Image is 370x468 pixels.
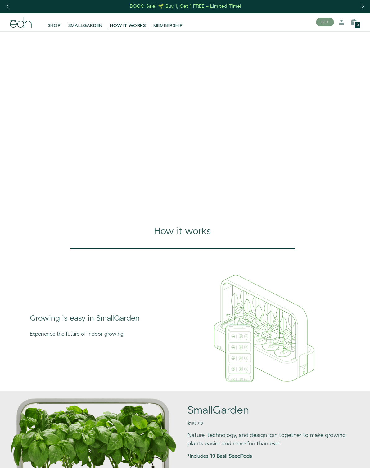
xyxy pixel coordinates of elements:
div: Experience the future of indoor growing [30,324,170,338]
h5: $199.99 [187,422,347,426]
a: SMALLGARDEN [65,15,106,29]
span: 0 [357,24,359,27]
div: How it works [22,225,343,238]
p: Nature, technology, and design join together to make growing plants easier and more fun than ever. [187,431,347,448]
a: BOGO Sale! 🌱 Buy 1, Get 1 FREE – Limited Time! [129,2,242,11]
div: BOGO Sale! 🌱 Buy 1, Get 1 FREE – Limited Time! [130,3,241,10]
span: SMALLGARDEN [68,23,103,29]
a: HOW IT WORKS [106,15,149,29]
a: MEMBERSHIP [150,15,187,29]
a: SHOP [44,15,65,29]
div: Growing is easy in SmallGarden [30,313,170,324]
span: SHOP [48,23,61,29]
p: *Includes 10 Basil SeedPods [187,453,347,460]
h1: SmallGarden [187,405,347,416]
span: HOW IT WORKS [110,23,146,29]
button: BUY [316,18,334,26]
span: MEMBERSHIP [153,23,183,29]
